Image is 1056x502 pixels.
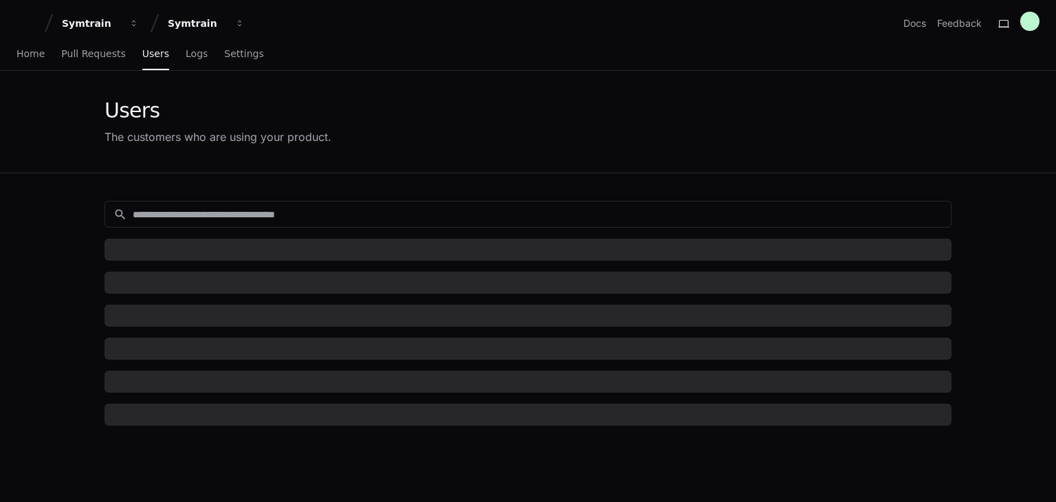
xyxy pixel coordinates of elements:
[186,39,208,70] a: Logs
[168,17,227,30] div: Symtrain
[61,50,125,58] span: Pull Requests
[224,39,263,70] a: Settings
[113,208,127,221] mat-icon: search
[104,129,331,145] div: The customers who are using your product.
[903,17,926,30] a: Docs
[62,17,121,30] div: Symtrain
[16,39,45,70] a: Home
[104,98,331,123] div: Users
[186,50,208,58] span: Logs
[162,11,250,36] button: Symtrain
[61,39,125,70] a: Pull Requests
[56,11,144,36] button: Symtrain
[16,50,45,58] span: Home
[224,50,263,58] span: Settings
[142,50,169,58] span: Users
[937,17,982,30] button: Feedback
[142,39,169,70] a: Users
